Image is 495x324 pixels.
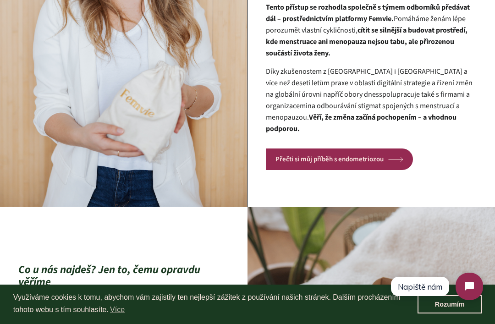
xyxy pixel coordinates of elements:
[266,66,477,135] p: Díky zkušenostem z [GEOGRAPHIC_DATA] i [GEOGRAPHIC_DATA] a více než deseti letům praxe v oblasti ...
[266,2,470,24] strong: Tento přístup se rozhodla společně s týmem odborníků předávat dál – prostřednictvím platformy Fem...
[13,292,418,317] span: Využíváme cookies k tomu, abychom vám zajistily ten nejlepší zážitek z používání našich stránek. ...
[266,25,467,58] strong: cítit se silnější a budovat prostředí, kde menstruace ani menopauza nejsou tabu, ale přirozenou s...
[266,2,477,59] p: Pomáháme ženám lépe porozumět vlastní cykličnosti,
[266,112,456,134] strong: Věří, že změna začíná pochopením – a vhodnou podporou.
[266,148,413,170] a: Přečti si můj příběh s endometriozou
[382,265,491,308] iframe: Tidio Chat
[109,303,126,317] a: learn more about cookies
[18,264,229,288] h2: Co u nás najdeš? Jen to, čemu opravdu věříme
